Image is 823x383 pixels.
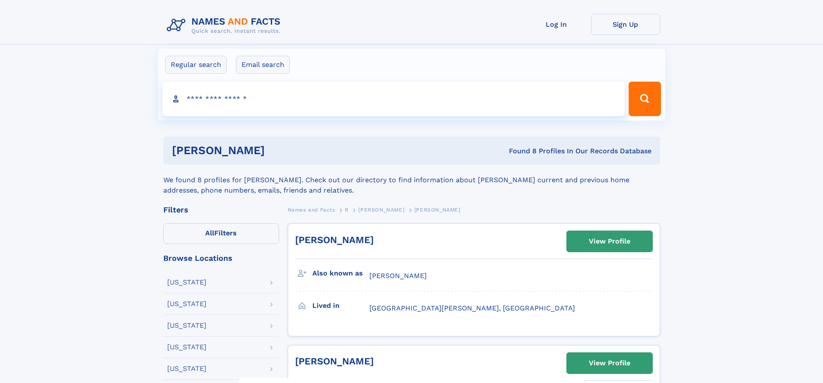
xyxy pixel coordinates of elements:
label: Email search [236,56,290,74]
a: R [345,204,349,215]
a: Log In [522,14,591,35]
div: Browse Locations [163,254,279,262]
a: View Profile [567,353,652,374]
a: [PERSON_NAME] [295,356,374,367]
span: All [205,229,214,237]
h1: [PERSON_NAME] [172,145,387,156]
div: [US_STATE] [167,322,207,329]
div: [US_STATE] [167,301,207,307]
div: We found 8 profiles for [PERSON_NAME]. Check out our directory to find information about [PERSON_... [163,165,660,196]
div: View Profile [589,231,630,251]
span: [PERSON_NAME] [414,207,461,213]
label: Regular search [165,56,227,74]
img: Logo Names and Facts [163,14,288,37]
a: [PERSON_NAME] [295,234,374,245]
button: Search Button [629,82,661,116]
div: Filters [163,206,279,214]
input: search input [162,82,625,116]
a: Sign Up [591,14,660,35]
div: [US_STATE] [167,279,207,286]
div: View Profile [589,353,630,373]
a: Names and Facts [288,204,335,215]
span: [PERSON_NAME] [358,207,404,213]
div: [US_STATE] [167,344,207,351]
span: [PERSON_NAME] [369,272,427,280]
h3: Also known as [312,266,369,281]
div: Found 8 Profiles In Our Records Database [387,146,651,156]
span: [GEOGRAPHIC_DATA][PERSON_NAME], [GEOGRAPHIC_DATA] [369,304,575,312]
label: Filters [163,223,279,244]
a: [PERSON_NAME] [358,204,404,215]
div: [US_STATE] [167,365,207,372]
span: R [345,207,349,213]
a: View Profile [567,231,652,252]
h3: Lived in [312,298,369,313]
